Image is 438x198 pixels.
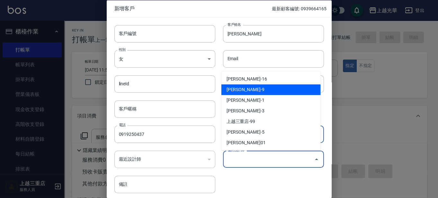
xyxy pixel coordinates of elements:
label: 性別 [119,47,126,52]
li: 上越三重店-99 [221,116,321,127]
label: 客戶姓名 [228,22,241,27]
label: 電話 [119,123,126,127]
li: [PERSON_NAME]01 [221,137,321,148]
li: [PERSON_NAME]-1 [221,95,321,106]
span: 新增客戶 [114,5,272,12]
li: [PERSON_NAME]-5 [221,127,321,137]
div: 女 [114,50,215,67]
li: [PERSON_NAME]-9 [221,84,321,95]
li: [PERSON_NAME]-3 [221,106,321,116]
button: Close [311,154,322,164]
li: [PERSON_NAME]-16 [221,74,321,84]
p: 最新顧客編號: 0939664165 [272,5,326,12]
li: 謝隆華-02 [221,148,321,159]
